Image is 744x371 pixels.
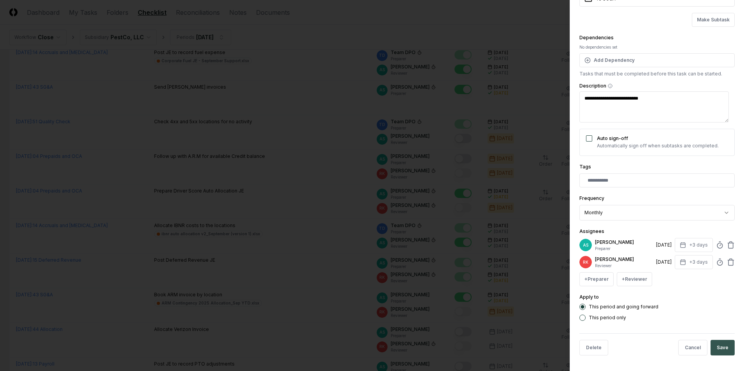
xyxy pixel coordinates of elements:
button: +Reviewer [617,272,652,286]
p: [PERSON_NAME] [595,256,653,263]
label: Auto sign-off [597,135,628,141]
button: Description [608,84,612,88]
p: Preparer [595,246,653,252]
div: [DATE] [656,259,672,266]
button: +Preparer [579,272,614,286]
label: Dependencies [579,35,614,40]
button: +3 days [675,238,713,252]
label: Assignees [579,228,604,234]
label: Apply to [579,294,599,300]
button: Cancel [678,340,707,355]
label: This period only [589,315,626,320]
p: [PERSON_NAME] [595,239,653,246]
div: No dependencies set [579,44,735,50]
p: Tasks that must be completed before this task can be started. [579,70,735,77]
p: Reviewer [595,263,653,269]
span: AS [583,242,588,248]
button: Make Subtask [692,13,735,27]
p: Automatically sign off when subtasks are completed. [597,142,719,149]
button: Save [711,340,735,355]
button: Delete [579,340,608,355]
label: This period and going forward [589,304,658,309]
span: RK [583,259,588,265]
label: Tags [579,164,591,170]
button: +3 days [675,255,713,269]
label: Description [579,84,735,88]
div: [DATE] [656,241,672,248]
button: Add Dependency [579,53,735,67]
label: Frequency [579,195,604,201]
